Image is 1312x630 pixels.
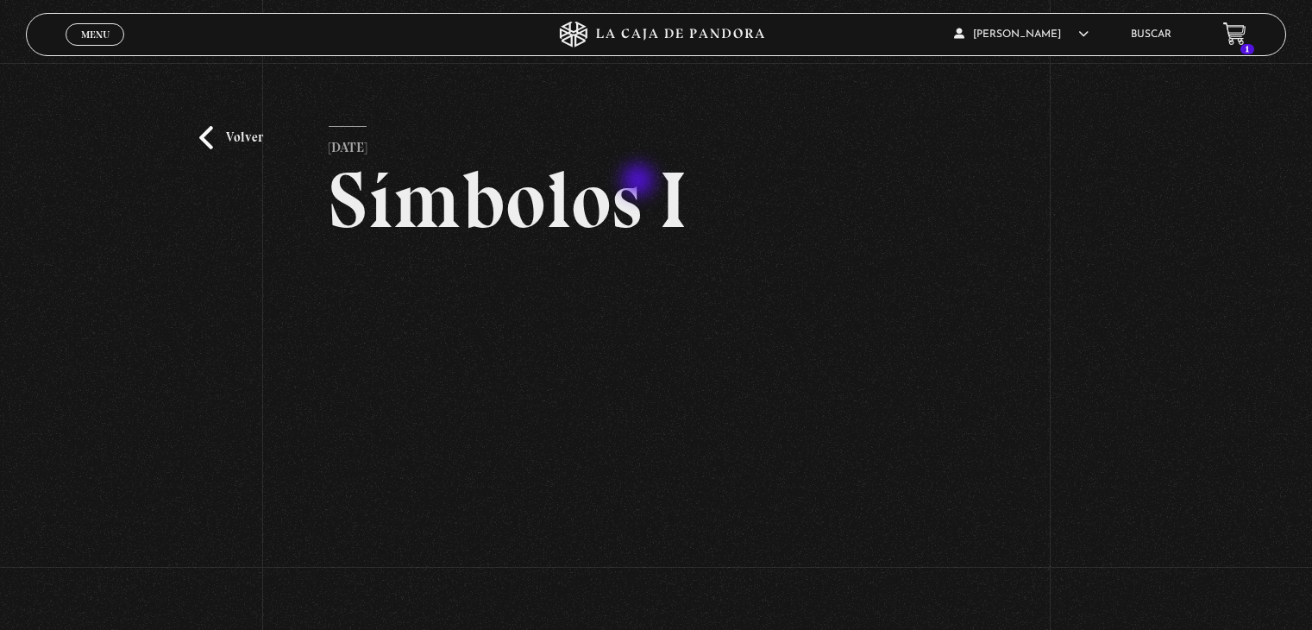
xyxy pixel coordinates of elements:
span: Menu [81,29,110,40]
a: Buscar [1131,29,1171,40]
p: [DATE] [329,126,367,161]
span: Cerrar [75,43,116,55]
a: Volver [199,126,263,149]
span: 1 [1240,44,1254,54]
h2: Símbolos I [329,161,983,240]
a: 1 [1223,22,1246,46]
span: [PERSON_NAME] [954,29,1089,40]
